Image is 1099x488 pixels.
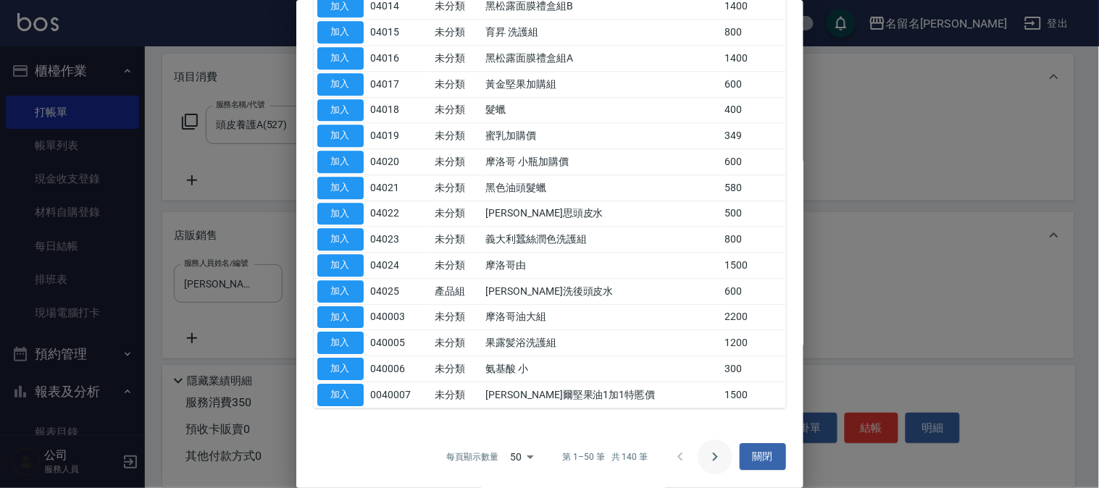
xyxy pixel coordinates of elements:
[317,306,364,329] button: 加入
[504,437,539,476] div: 50
[367,382,432,408] td: 0040007
[367,71,432,97] td: 04017
[482,304,721,330] td: 摩洛哥油大組
[367,356,432,382] td: 040006
[317,358,364,380] button: 加入
[367,46,432,72] td: 04016
[317,228,364,251] button: 加入
[482,278,721,304] td: [PERSON_NAME]洗後頭皮水
[317,254,364,277] button: 加入
[317,203,364,225] button: 加入
[367,149,432,175] td: 04020
[431,97,482,123] td: 未分類
[367,253,432,279] td: 04024
[431,20,482,46] td: 未分類
[367,304,432,330] td: 040003
[482,174,721,201] td: 黑色油頭髮蠟
[721,382,785,408] td: 1500
[721,20,785,46] td: 800
[721,71,785,97] td: 600
[721,278,785,304] td: 600
[431,304,482,330] td: 未分類
[367,201,432,227] td: 04022
[431,356,482,382] td: 未分類
[317,21,364,43] button: 加入
[721,174,785,201] td: 580
[721,253,785,279] td: 1500
[721,227,785,253] td: 800
[482,71,721,97] td: 黃金堅果加購組
[721,46,785,72] td: 1400
[367,20,432,46] td: 04015
[431,174,482,201] td: 未分類
[721,201,785,227] td: 500
[482,253,721,279] td: 摩洛哥由
[317,280,364,303] button: 加入
[721,330,785,356] td: 1200
[482,20,721,46] td: 育昇 洗護組
[431,382,482,408] td: 未分類
[317,384,364,406] button: 加入
[482,123,721,149] td: 蜜乳加購價
[367,227,432,253] td: 04023
[721,97,785,123] td: 400
[740,443,786,470] button: 關閉
[482,97,721,123] td: 髮蠟
[721,149,785,175] td: 600
[317,99,364,122] button: 加入
[482,356,721,382] td: 氨基酸 小
[431,227,482,253] td: 未分類
[431,278,482,304] td: 產品組
[431,71,482,97] td: 未分類
[367,330,432,356] td: 040005
[698,439,732,474] button: Go to next page
[367,123,432,149] td: 04019
[317,177,364,199] button: 加入
[367,174,432,201] td: 04021
[721,304,785,330] td: 2200
[317,125,364,147] button: 加入
[446,450,498,463] p: 每頁顯示數量
[317,73,364,96] button: 加入
[317,47,364,70] button: 加入
[482,227,721,253] td: 義大利蠶絲潤色洗護組
[431,149,482,175] td: 未分類
[367,97,432,123] td: 04018
[317,332,364,354] button: 加入
[721,356,785,382] td: 300
[482,201,721,227] td: [PERSON_NAME]思頭皮水
[431,46,482,72] td: 未分類
[431,201,482,227] td: 未分類
[431,253,482,279] td: 未分類
[367,278,432,304] td: 04025
[482,149,721,175] td: 摩洛哥 小瓶加購價
[431,330,482,356] td: 未分類
[482,46,721,72] td: 黑松露面膜禮盒組A
[317,151,364,173] button: 加入
[562,450,648,463] p: 第 1–50 筆 共 140 筆
[721,123,785,149] td: 349
[482,330,721,356] td: 果露髪浴洗護組
[431,123,482,149] td: 未分類
[482,382,721,408] td: [PERSON_NAME]爾堅果油1加1特慝價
